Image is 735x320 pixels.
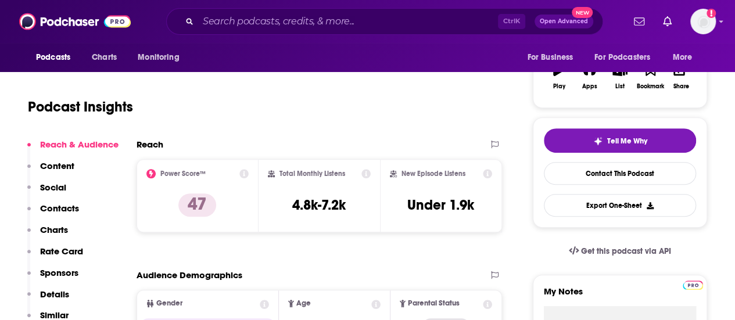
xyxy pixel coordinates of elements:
p: Reach & Audience [40,139,119,150]
a: Get this podcast via API [560,237,680,265]
div: Share [673,83,689,90]
button: Show profile menu [690,9,716,34]
button: Details [27,289,69,310]
button: Share [666,55,696,97]
svg: Add a profile image [707,9,716,18]
p: Contacts [40,203,79,214]
button: Content [27,160,74,182]
button: Rate Card [27,246,83,267]
span: Monitoring [138,49,179,66]
span: Charts [92,49,117,66]
button: tell me why sparkleTell Me Why [544,128,696,153]
img: Podchaser Pro [683,281,703,290]
img: Podchaser - Follow, Share and Rate Podcasts [19,10,131,33]
img: tell me why sparkle [593,136,603,146]
span: More [673,49,693,66]
a: Charts [84,46,124,69]
p: Content [40,160,74,171]
p: Details [40,289,69,300]
span: Podcasts [36,49,70,66]
p: Social [40,182,66,193]
h2: Power Score™ [160,170,206,178]
button: Apps [574,55,604,97]
button: Sponsors [27,267,78,289]
p: Rate Card [40,246,83,257]
button: open menu [587,46,667,69]
button: Social [27,182,66,203]
a: Show notifications dropdown [658,12,676,31]
div: Search podcasts, credits, & more... [166,8,603,35]
button: Play [544,55,574,97]
button: Charts [27,224,68,246]
span: Get this podcast via API [581,246,671,256]
p: Charts [40,224,68,235]
h2: Audience Demographics [137,269,242,281]
button: Open AdvancedNew [535,15,593,28]
button: Reach & Audience [27,139,119,160]
span: New [572,7,593,18]
button: List [605,55,635,97]
span: For Podcasters [594,49,650,66]
span: Ctrl K [498,14,525,29]
div: Apps [582,83,597,90]
div: List [615,83,625,90]
button: open menu [28,46,85,69]
a: Show notifications dropdown [629,12,649,31]
span: Open Advanced [540,19,588,24]
h2: Reach [137,139,163,150]
span: Age [296,300,311,307]
h2: Total Monthly Listens [279,170,345,178]
button: open menu [665,46,707,69]
span: Logged in as LBraverman [690,9,716,34]
button: open menu [519,46,587,69]
a: Pro website [683,279,703,290]
h2: New Episode Listens [401,170,465,178]
input: Search podcasts, credits, & more... [198,12,498,31]
div: Bookmark [637,83,664,90]
h3: 4.8k-7.2k [292,196,346,214]
img: User Profile [690,9,716,34]
span: Gender [156,300,182,307]
span: For Business [527,49,573,66]
h1: Podcast Insights [28,98,133,116]
p: 47 [178,193,216,217]
label: My Notes [544,286,696,306]
p: Sponsors [40,267,78,278]
h3: Under 1.9k [407,196,474,214]
button: open menu [130,46,194,69]
button: Contacts [27,203,79,224]
button: Bookmark [635,55,665,97]
span: Parental Status [408,300,460,307]
button: Export One-Sheet [544,194,696,217]
span: Tell Me Why [607,136,647,146]
a: Contact This Podcast [544,162,696,185]
div: Play [553,83,565,90]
